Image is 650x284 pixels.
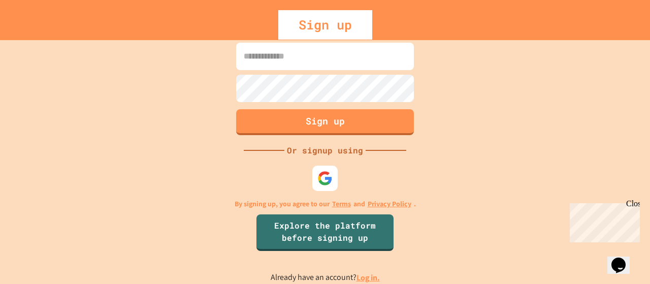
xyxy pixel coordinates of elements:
iframe: chat widget [566,199,640,242]
button: Sign up [236,109,414,135]
a: Privacy Policy [368,199,411,209]
div: Or signup using [284,144,366,156]
p: Already have an account? [271,271,380,284]
p: By signing up, you agree to our and . [235,199,416,209]
iframe: chat widget [607,243,640,274]
a: Log in. [356,272,380,283]
img: google-icon.svg [317,171,333,186]
div: Sign up [278,10,372,40]
a: Explore the platform before signing up [256,214,394,251]
a: Terms [332,199,351,209]
div: Chat with us now!Close [4,4,70,65]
